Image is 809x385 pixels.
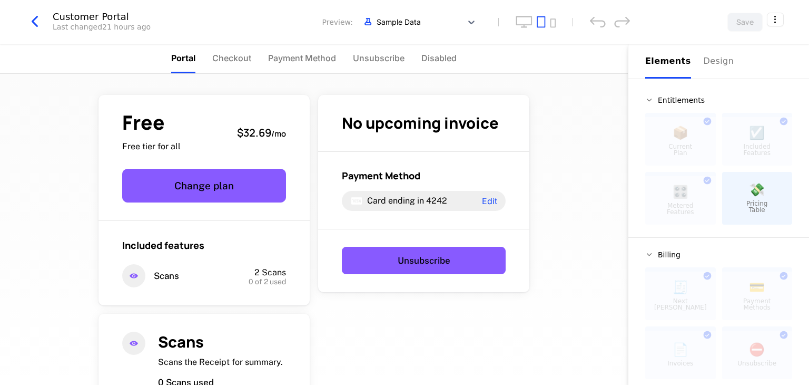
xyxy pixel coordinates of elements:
[550,18,556,28] button: mobile
[268,52,336,64] span: Payment Method
[704,55,737,68] div: Design
[122,169,286,203] button: Change plan
[350,195,363,207] i: visa
[749,184,765,196] span: 💸
[53,22,151,32] div: Last changed 21 hours ago
[767,13,784,26] button: Select action
[342,169,420,182] span: Payment Method
[322,17,353,27] span: Preview:
[658,97,705,104] span: Entitlements
[122,113,181,132] span: Free
[122,332,145,355] i: visible
[746,200,767,213] span: Pricing Table
[353,52,404,64] span: Unsubscribe
[122,239,204,252] span: Included features
[658,251,680,258] span: Billing
[727,13,763,32] button: Save
[271,128,286,139] sub: / mo
[426,196,447,206] span: 4242
[158,331,204,352] span: Scans
[122,141,181,152] span: Free tier for all
[421,52,457,64] span: Disabled
[122,264,145,287] i: visible
[482,197,497,205] span: Edit
[645,55,691,68] div: Elements
[212,52,251,64] span: Checkout
[158,357,283,367] span: Scans the Receipt for summary.
[154,270,179,282] span: Scans
[171,52,195,64] span: Portal
[367,196,424,206] span: Card ending in
[614,16,630,27] div: redo
[254,267,286,277] span: 2 Scans
[537,16,546,28] button: tablet
[237,126,271,140] span: $32.69
[590,16,606,27] div: undo
[342,112,499,133] span: No upcoming invoice
[645,44,792,79] div: Choose Sub Page
[516,16,532,28] button: desktop
[53,12,151,22] div: Customer Portal
[249,278,286,285] span: 0 of 2 used
[342,247,506,274] button: Unsubscribe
